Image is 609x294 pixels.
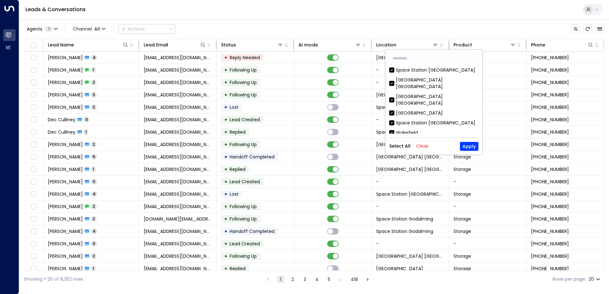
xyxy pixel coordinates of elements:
span: Space Station Solihull [376,129,444,135]
td: - [372,200,449,213]
div: Product [454,41,472,49]
span: +447376736033 [531,228,569,234]
span: 4 [91,228,97,234]
td: - [449,76,527,88]
div: 20 [589,275,602,284]
span: +447971107027 [531,166,569,172]
div: Status [221,41,283,49]
div: • [224,226,227,237]
span: Toggle select row [30,190,38,198]
button: Customize [571,24,580,33]
div: … [337,276,345,283]
span: Storage [454,253,471,259]
span: Replied [230,166,246,172]
div: [GEOGRAPHIC_DATA] [GEOGRAPHIC_DATA] [389,77,478,90]
span: 3 [91,92,97,97]
span: +447448004130 [531,154,569,160]
span: nkspt0453@gmail.com [144,178,212,185]
div: • [224,176,227,187]
td: - [372,114,449,126]
span: declanculliney@gmail.com [144,129,212,135]
span: Handoff Completed [230,228,275,234]
span: Toggle select all [30,41,38,49]
td: - [372,64,449,76]
span: Giovanni Trematerra [48,54,83,61]
button: Go to page 5 [325,276,333,283]
div: • [224,151,227,162]
span: Charlie Smith [48,191,83,197]
button: Channel:All [70,24,108,33]
span: Mrs Suzi Parrott [48,166,83,172]
span: 2 [91,216,97,221]
div: Lead Email [144,41,168,49]
span: 0 [84,117,90,122]
span: Toggle select row [30,91,38,99]
span: jamesarthur1821@gmail.com [144,154,212,160]
span: +447378531108 [531,67,569,73]
span: Following Up [230,141,257,148]
span: 1 [91,266,96,271]
span: Lead Created [230,178,260,185]
div: [GEOGRAPHIC_DATA] [GEOGRAPHIC_DATA] [396,77,478,90]
span: Space Station Godalming [376,228,433,234]
div: AI mode [298,41,318,49]
div: Status [221,41,236,49]
span: Following Up [230,216,257,222]
span: gwestconsultancy@gmail.com [144,54,212,61]
div: Space Station [GEOGRAPHIC_DATA] [396,120,475,126]
span: Joshua Lewis [48,79,83,86]
div: • [224,164,227,175]
div: • [224,213,227,224]
div: • [224,127,227,137]
button: Go to page 2 [289,276,297,283]
span: nkspt0453@gmail.com [144,166,212,172]
span: Toggle select row [30,103,38,111]
span: Storage [454,216,471,222]
span: +447342315099 [531,216,569,222]
span: joshua_nathan@hotmail.co.uk [144,79,212,86]
div: • [224,201,227,212]
span: 2 [91,104,97,110]
span: Space Station Cricklewood [376,104,436,110]
span: +447787257979 [531,129,569,135]
div: • [224,52,227,63]
span: Rachel Whitingham [48,104,83,110]
span: 1 [91,166,96,172]
span: Following Up [230,92,257,98]
td: - [449,64,527,76]
div: • [224,102,227,113]
span: Giovanni Trematerra [48,67,83,73]
span: +447939556051 [531,92,569,98]
span: Lead Created [230,241,260,247]
button: Go to page 418 [349,276,359,283]
span: Toggle select row [30,66,38,74]
td: - [449,176,527,188]
span: Replied [230,129,246,135]
label: Rows per page: [553,276,586,283]
span: 1 [84,129,88,135]
div: Actions [121,26,145,32]
span: +447787257979 [531,116,569,123]
div: [GEOGRAPHIC_DATA] [GEOGRAPHIC_DATA] [389,93,478,107]
span: Agents [27,27,42,31]
span: Mrs Suzi Parrott [48,178,83,185]
div: • [224,238,227,249]
span: Toggle select row [30,153,38,161]
span: 1 [91,67,96,73]
span: Toggle select row [30,178,38,186]
span: 0 [91,179,97,184]
span: Storage [454,265,471,272]
div: Location [376,41,439,49]
div: • [224,189,227,199]
span: Storage [454,154,471,160]
div: [GEOGRAPHIC_DATA] [396,110,443,116]
span: Lost [230,191,239,197]
span: 2 [91,204,97,209]
span: Following Up [230,67,257,73]
button: Go to page 4 [313,276,321,283]
td: - [372,76,449,88]
span: Following Up [230,203,257,210]
div: Product [454,41,516,49]
span: Handoff Completed [230,154,275,160]
span: Space Station Godalming [376,216,433,222]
